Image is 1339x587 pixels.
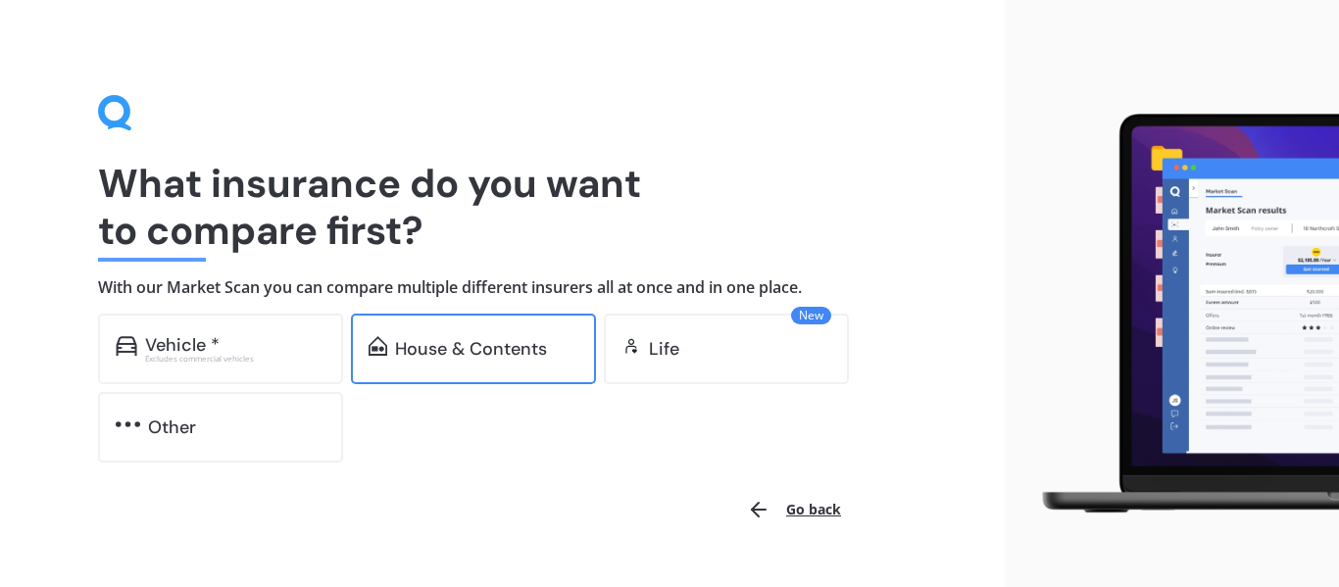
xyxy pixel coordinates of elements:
[735,486,853,533] button: Go back
[369,336,387,356] img: home-and-contents.b802091223b8502ef2dd.svg
[649,339,679,359] div: Life
[116,336,137,356] img: car.f15378c7a67c060ca3f3.svg
[395,339,547,359] div: House & Contents
[145,335,220,355] div: Vehicle *
[148,417,196,437] div: Other
[98,160,907,254] h1: What insurance do you want to compare first?
[98,277,907,298] h4: With our Market Scan you can compare multiple different insurers all at once and in one place.
[145,355,325,363] div: Excludes commercial vehicles
[791,307,831,324] span: New
[116,415,140,434] img: other.81dba5aafe580aa69f38.svg
[621,336,641,356] img: life.f720d6a2d7cdcd3ad642.svg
